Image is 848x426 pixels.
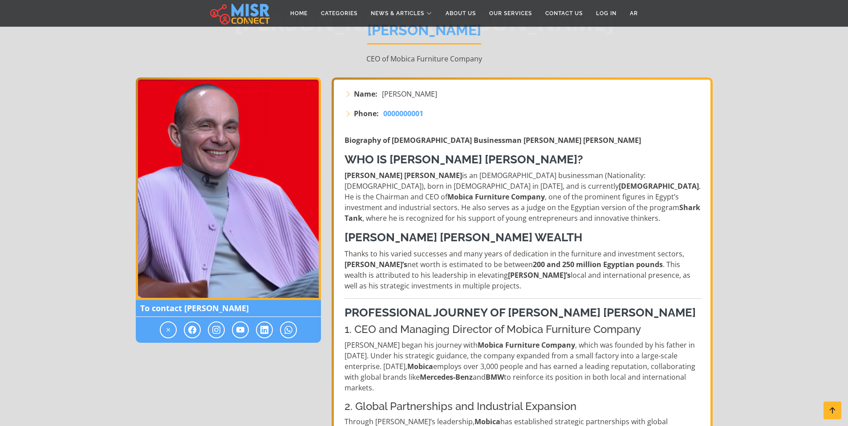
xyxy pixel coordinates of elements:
strong: Mercedes-Benz [420,372,473,382]
h4: 1. CEO and Managing Director of Mobica Furniture Company [345,323,702,336]
span: News & Articles [371,9,424,17]
strong: [DEMOGRAPHIC_DATA] [619,181,699,191]
strong: Mobica [407,361,433,371]
a: News & Articles [364,5,439,22]
strong: Shark Tank [345,203,700,223]
strong: Mobica Furniture Company [447,192,545,202]
a: Contact Us [539,5,589,22]
strong: [PERSON_NAME] [PERSON_NAME] [345,170,462,180]
a: Home [284,5,314,22]
strong: [PERSON_NAME]’s [345,260,407,269]
h3: Who is [PERSON_NAME] [PERSON_NAME]? [345,153,702,166]
h3: [PERSON_NAME] [PERSON_NAME] Wealth [345,231,702,244]
a: About Us [439,5,483,22]
h1: [PERSON_NAME] [367,22,481,45]
a: Our Services [483,5,539,22]
a: 0000000001 [383,108,423,119]
strong: Biography of [DEMOGRAPHIC_DATA] Businessman [PERSON_NAME] [PERSON_NAME] [345,135,641,145]
span: 0000000001 [383,109,423,118]
strong: Mobica Furniture Company [478,340,575,350]
strong: Name: [354,89,377,99]
span: [PERSON_NAME] [382,89,437,99]
a: AR [623,5,645,22]
img: Mohamed Farouk [136,77,321,300]
span: To contact [PERSON_NAME] [136,300,321,317]
p: is an [DEMOGRAPHIC_DATA] businessman (Nationality: [DEMOGRAPHIC_DATA]), born in [DEMOGRAPHIC_DATA... [345,170,702,223]
strong: [PERSON_NAME]’s [508,270,571,280]
img: main.misr_connect [210,2,270,24]
a: Log in [589,5,623,22]
strong: Phone: [354,108,379,119]
a: Categories [314,5,364,22]
strong: 200 and 250 million Egyptian pounds [533,260,663,269]
p: [PERSON_NAME] began his journey with , which was founded by his father in [DATE]. Under his strat... [345,340,702,393]
strong: BMW [486,372,504,382]
h3: Professional Journey of [PERSON_NAME] [PERSON_NAME] [345,306,702,320]
h4: 2. Global Partnerships and Industrial Expansion [345,400,702,413]
p: Thanks to his varied successes and many years of dedication in the furniture and investment secto... [345,248,702,291]
p: CEO of Mobica Furniture Company [136,53,713,64]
